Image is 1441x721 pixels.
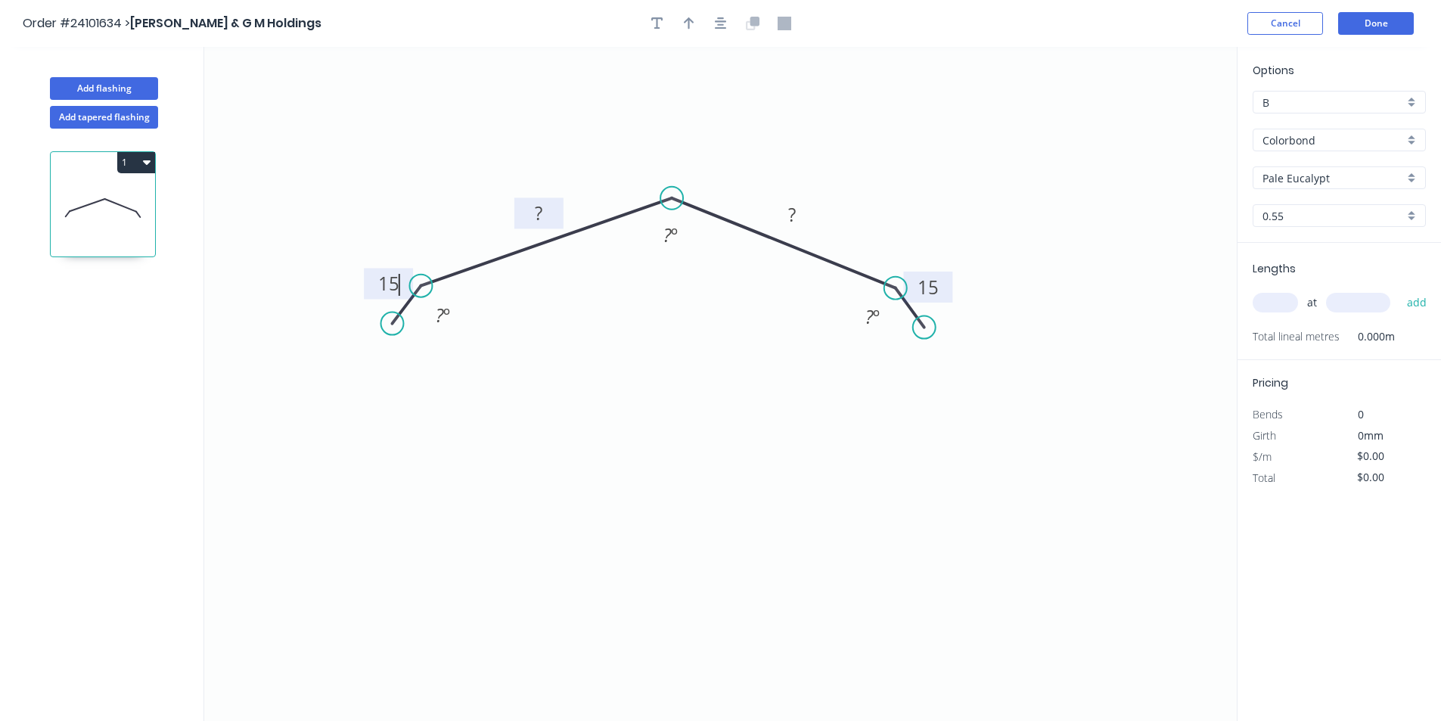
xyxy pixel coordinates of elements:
input: Material [1262,132,1404,148]
button: Add flashing [50,77,158,100]
input: Price level [1262,95,1404,110]
input: Thickness [1262,208,1404,224]
span: $/m [1253,449,1272,464]
tspan: 15 [378,271,399,296]
span: Total lineal metres [1253,326,1340,347]
tspan: 15 [918,275,939,300]
button: add [1399,290,1435,315]
span: Bends [1253,407,1283,421]
tspan: ? [865,304,874,329]
tspan: º [873,304,880,329]
span: Lengths [1253,261,1296,276]
span: 0mm [1358,428,1384,443]
span: Girth [1253,428,1276,443]
tspan: ? [535,200,542,225]
button: 1 [117,152,155,173]
tspan: º [671,222,678,247]
tspan: º [443,303,450,328]
tspan: ? [663,222,672,247]
span: 0.000m [1340,326,1395,347]
button: Done [1338,12,1414,35]
input: Colour [1262,170,1404,186]
span: at [1307,292,1317,313]
button: Add tapered flashing [50,106,158,129]
span: Options [1253,63,1294,78]
tspan: ? [788,202,796,227]
tspan: ? [436,303,444,328]
span: Total [1253,471,1275,485]
span: Pricing [1253,375,1288,390]
svg: 0 [204,47,1237,721]
span: Order #24101634 > [23,14,130,32]
button: Cancel [1247,12,1323,35]
span: 0 [1358,407,1364,421]
span: [PERSON_NAME] & G M Holdings [130,14,321,32]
